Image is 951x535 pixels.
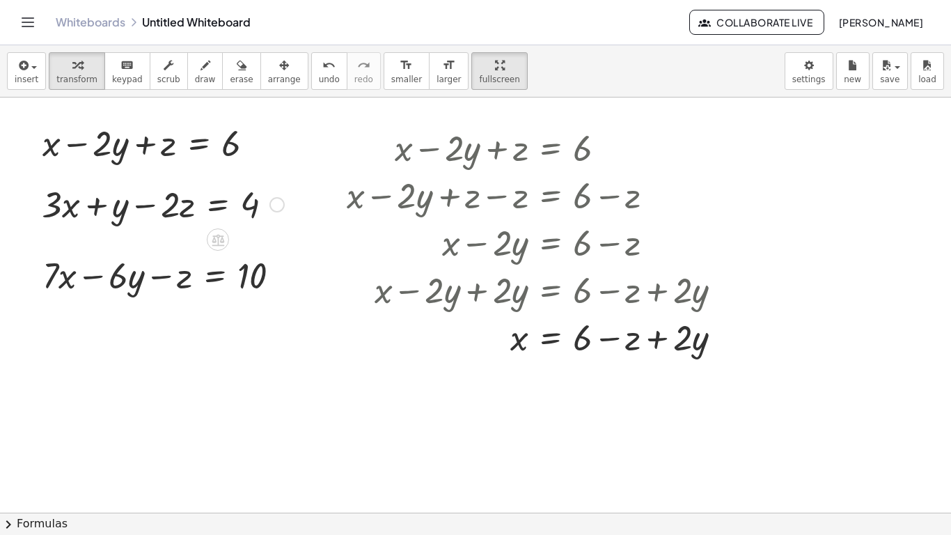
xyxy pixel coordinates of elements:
[322,57,336,74] i: undo
[400,57,413,74] i: format_size
[827,10,934,35] button: [PERSON_NAME]
[222,52,260,90] button: erase
[479,75,519,84] span: fullscreen
[689,10,824,35] button: Collaborate Live
[268,75,301,84] span: arrange
[442,57,455,74] i: format_size
[150,52,188,90] button: scrub
[207,228,229,251] div: Apply the same math to both sides of the equation
[17,11,39,33] button: Toggle navigation
[104,52,150,90] button: keyboardkeypad
[195,75,216,84] span: draw
[7,52,46,90] button: insert
[792,75,826,84] span: settings
[56,75,97,84] span: transform
[56,15,125,29] a: Whiteboards
[112,75,143,84] span: keypad
[785,52,833,90] button: settings
[157,75,180,84] span: scrub
[836,52,870,90] button: new
[230,75,253,84] span: erase
[911,52,944,90] button: load
[120,57,134,74] i: keyboard
[391,75,422,84] span: smaller
[15,75,38,84] span: insert
[319,75,340,84] span: undo
[384,52,430,90] button: format_sizesmaller
[872,52,908,90] button: save
[844,75,861,84] span: new
[429,52,469,90] button: format_sizelarger
[347,52,381,90] button: redoredo
[918,75,936,84] span: load
[49,52,105,90] button: transform
[437,75,461,84] span: larger
[471,52,527,90] button: fullscreen
[187,52,223,90] button: draw
[701,16,812,29] span: Collaborate Live
[311,52,347,90] button: undoundo
[357,57,370,74] i: redo
[880,75,899,84] span: save
[260,52,308,90] button: arrange
[354,75,373,84] span: redo
[838,16,923,29] span: [PERSON_NAME]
